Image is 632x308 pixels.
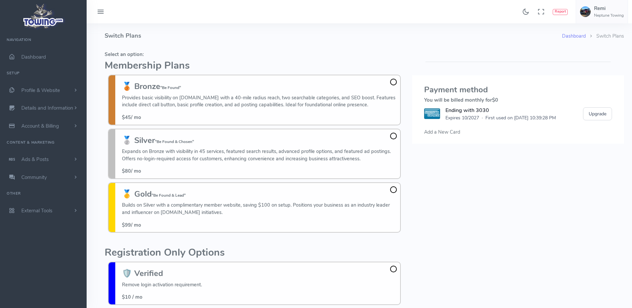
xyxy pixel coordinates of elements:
[105,52,404,57] h5: Select an option:
[492,97,498,103] span: $0
[21,54,46,60] span: Dashboard
[553,9,568,15] button: Report
[122,114,131,121] span: $45
[105,60,404,71] h2: Membership Plans
[21,2,66,30] img: logo
[583,107,612,120] button: Upgrade
[424,97,612,103] h5: You will be billed monthly for
[594,6,624,11] h5: Remi
[445,114,479,121] span: Expires 10/2027
[586,33,624,40] li: Switch Plans
[21,174,47,181] span: Community
[122,281,202,289] p: Remove login activation requirement.
[21,123,59,129] span: Account & Billing
[105,247,404,258] h2: Registration Only Options
[21,87,60,94] span: Profile & Website
[122,114,141,121] span: / mo
[122,168,141,174] span: / mo
[122,269,202,278] h3: 🛡️ Verified
[160,85,181,90] small: "Be Found"
[445,106,556,114] div: Ending with 3030
[21,105,73,112] span: Details and Information
[122,94,397,109] p: Provides basic visibility on [DOMAIN_NAME] with a 40-mile radius reach, two searchable categories...
[424,129,460,135] span: Add a New Card
[21,156,49,163] span: Ads & Posts
[122,222,141,228] span: / mo
[122,222,131,228] span: $99
[122,82,397,91] h3: 🥉 Bronze
[152,193,186,198] small: "Be Found & Lead"
[562,33,586,39] a: Dashboard
[122,190,397,198] h3: 🥇 Gold
[122,168,131,174] span: $80
[594,13,624,18] h6: Neptune Towing
[580,6,591,17] img: user-image
[122,294,142,300] span: $10 / mo
[485,114,556,121] span: First used on [DATE] 10:39:28 PM
[122,136,397,145] h3: 🥈 Silver
[122,148,397,162] p: Expands on Bronze with visibility in 45 services, featured search results, advanced profile optio...
[105,23,562,48] h4: Switch Plans
[424,108,440,119] img: AMEX
[424,85,612,94] h3: Payment method
[155,139,194,144] small: "Be Found & Chosen"
[21,207,52,214] span: External Tools
[482,114,483,121] span: ·
[122,202,397,216] p: Builds on Silver with a complimentary member website, saving $100 on setup. Positions your busine...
